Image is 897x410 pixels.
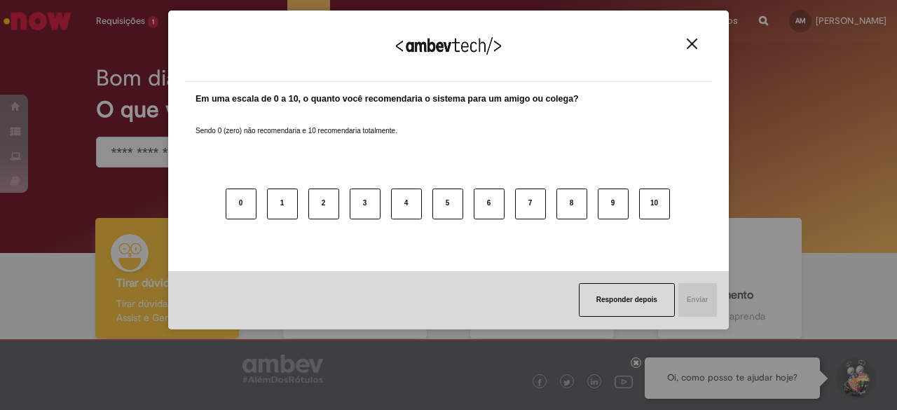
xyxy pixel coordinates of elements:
[226,189,256,219] button: 0
[687,39,697,49] img: Close
[432,189,463,219] button: 5
[350,189,381,219] button: 3
[515,189,546,219] button: 7
[556,189,587,219] button: 8
[391,189,422,219] button: 4
[579,283,675,317] button: Responder depois
[474,189,505,219] button: 6
[196,109,397,136] label: Sendo 0 (zero) não recomendaria e 10 recomendaria totalmente.
[639,189,670,219] button: 10
[683,38,701,50] button: Close
[598,189,629,219] button: 9
[267,189,298,219] button: 1
[308,189,339,219] button: 2
[396,37,501,55] img: Logo Ambevtech
[196,93,579,106] label: Em uma escala de 0 a 10, o quanto você recomendaria o sistema para um amigo ou colega?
